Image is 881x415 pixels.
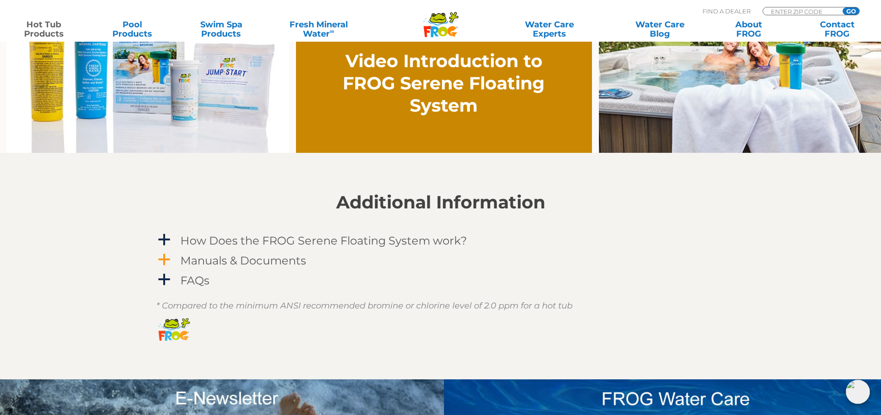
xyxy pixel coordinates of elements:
a: PoolProducts [98,20,167,38]
a: Fresh MineralWater∞ [275,20,362,38]
sup: ∞ [330,27,334,35]
img: openIcon [846,380,870,404]
a: Water CareExperts [493,20,605,38]
img: frog-products-logo-small [156,312,192,345]
a: a Manuals & Documents [156,252,725,269]
a: Swim SpaProducts [187,20,256,38]
p: Find A Dealer [702,7,751,15]
span: a [157,253,171,267]
span: a [157,273,171,287]
a: a How Does the FROG Serene Floating System work? [156,232,725,249]
a: Hot TubProducts [9,20,78,38]
input: GO [843,7,859,15]
a: AboutFROG [714,20,783,38]
h4: How Does the FROG Serene Floating System work? [180,234,467,247]
em: * Compared to the minimum ANSI recommended bromine or chlorine level of 2.0 ppm for a hot tub [156,301,573,311]
a: a FAQs [156,272,725,289]
h4: Manuals & Documents [180,254,306,267]
h2: Additional Information [156,192,725,213]
a: ContactFROG [803,20,872,38]
h2: Video Introduction to FROG Serene Floating System [340,50,548,117]
h4: FAQs [180,274,209,287]
input: Zip Code Form [770,7,832,15]
a: Water CareBlog [625,20,694,38]
span: a [157,233,171,247]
